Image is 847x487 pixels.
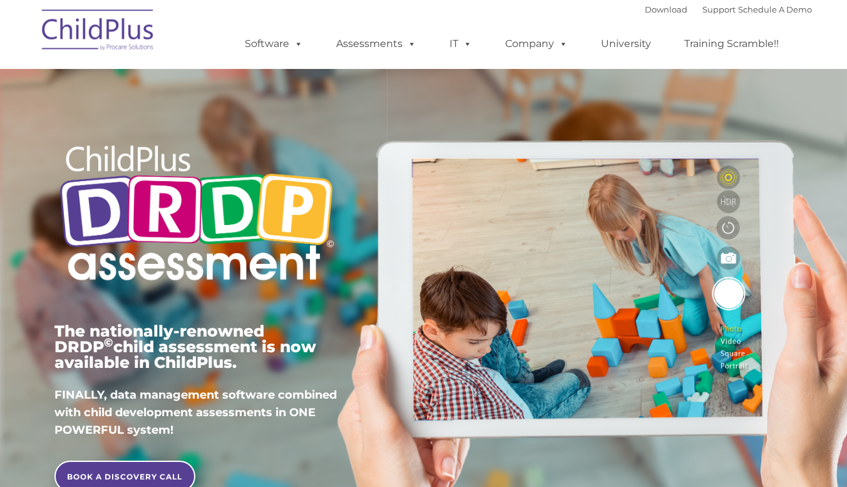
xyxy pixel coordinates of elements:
a: Assessments [324,31,429,56]
a: Support [702,4,736,14]
a: University [588,31,664,56]
img: ChildPlus by Procare Solutions [36,1,161,63]
img: Copyright - DRDP Logo Light [54,128,339,301]
a: IT [437,31,485,56]
a: Schedule A Demo [738,4,812,14]
a: Download [645,4,687,14]
a: Software [232,31,316,56]
a: Company [493,31,580,56]
span: FINALLY, data management software combined with child development assessments in ONE POWERFUL sys... [54,388,337,437]
font: | [645,4,812,14]
span: The nationally-renowned DRDP child assessment is now available in ChildPlus. [54,322,316,372]
a: Training Scramble!! [672,31,791,56]
sup: © [104,335,113,350]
